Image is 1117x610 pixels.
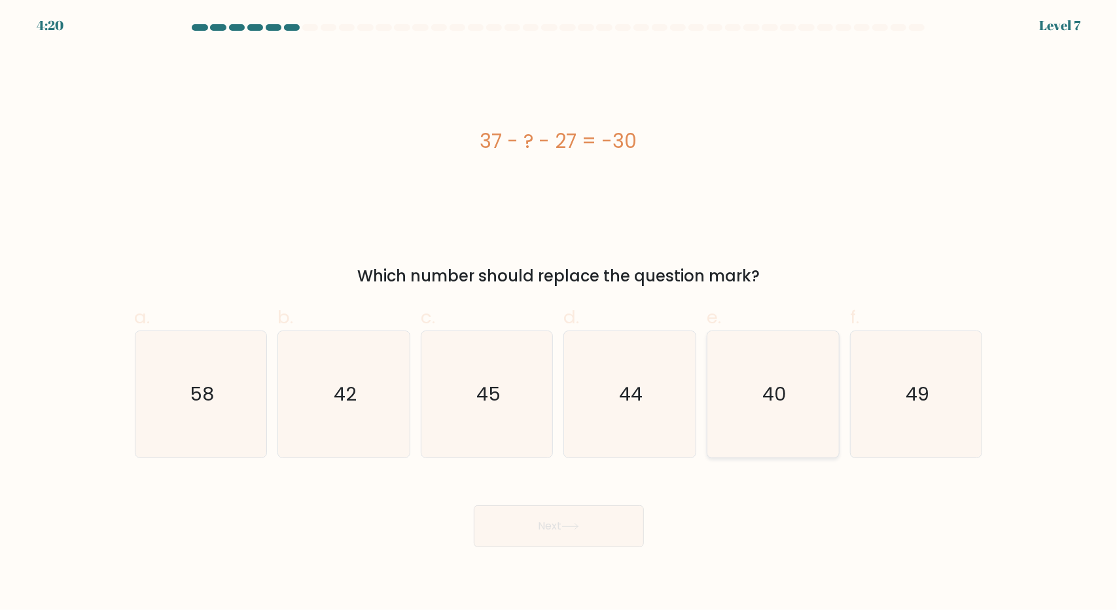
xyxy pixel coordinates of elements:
[334,381,357,407] text: 42
[135,304,151,330] span: a.
[563,304,579,330] span: d.
[143,264,975,288] div: Which number should replace the question mark?
[1039,16,1080,35] div: Level 7
[135,126,983,156] div: 37 - ? - 27 = -30
[37,16,63,35] div: 4:20
[421,304,435,330] span: c.
[707,304,721,330] span: e.
[906,381,929,407] text: 49
[277,304,293,330] span: b.
[620,381,643,407] text: 44
[850,304,859,330] span: f.
[190,381,214,407] text: 58
[762,381,787,407] text: 40
[474,505,644,547] button: Next
[476,381,501,407] text: 45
